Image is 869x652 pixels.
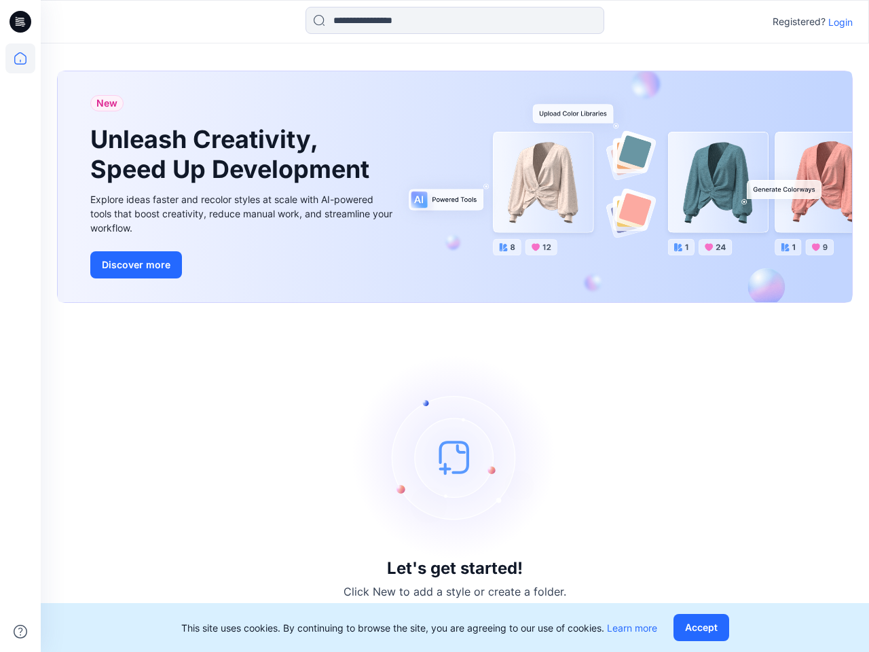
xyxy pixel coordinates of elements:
[828,15,853,29] p: Login
[90,125,375,183] h1: Unleash Creativity, Speed Up Development
[353,355,557,559] img: empty-state-image.svg
[96,95,117,111] span: New
[181,621,657,635] p: This site uses cookies. By continuing to browse the site, you are agreeing to our use of cookies.
[773,14,826,30] p: Registered?
[90,251,396,278] a: Discover more
[90,192,396,235] div: Explore ideas faster and recolor styles at scale with AI-powered tools that boost creativity, red...
[90,251,182,278] button: Discover more
[673,614,729,641] button: Accept
[607,622,657,634] a: Learn more
[387,559,523,578] h3: Let's get started!
[344,583,566,600] p: Click New to add a style or create a folder.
